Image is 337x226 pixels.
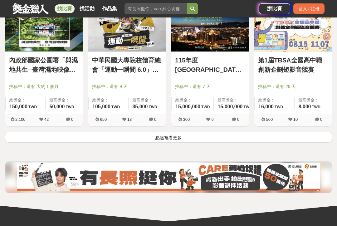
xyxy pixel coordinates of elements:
span: 2,100 [15,117,26,122]
button: 點這裡看更多 [5,132,332,143]
img: Cover Image [254,4,332,52]
a: 115年度[GEOGRAPHIC_DATA]「國際影視攝製投資計畫」 [175,56,245,74]
span: 投稿中：還有 9 天 [92,83,162,90]
span: 16,000 [258,104,274,109]
span: 0 [320,117,322,122]
img: Cover Image [88,4,166,52]
span: 0 [154,117,156,122]
span: TWD [275,105,283,109]
a: 辦比賽 [259,3,290,14]
span: 總獎金： [175,97,210,103]
span: 15,000,000 [217,104,242,109]
img: Cover Image [171,4,249,52]
span: 最高獎金： [298,97,328,103]
span: 35,000 [132,104,148,109]
span: TWD [149,105,157,109]
span: 6 [211,117,213,122]
span: TWD [201,105,210,109]
span: 15,000,000 [175,104,200,109]
a: 內政部國家公園署「與濕地共生─臺灣濕地映像」攝影比賽 [9,56,79,74]
span: TWD [243,105,252,109]
span: TWD [111,105,120,109]
span: 13 [127,117,132,122]
span: TWD [66,105,74,109]
span: 10 [293,117,298,122]
span: 500 [266,117,273,122]
span: 最高獎金： [49,97,79,103]
span: 投稿中：還有 28 天 [258,83,328,90]
span: 投稿中：還有 大約 1 個月 [9,83,79,90]
a: 找比賽 [55,4,75,13]
img: 0454c82e-88f2-4dcc-9ff1-cb041c249df3.jpg [17,163,320,191]
span: 8,000 [298,104,311,109]
img: Cover Image [5,4,83,52]
span: 最高獎金： [217,97,252,103]
a: 中華民國大專院校體育總會「運動一瞬間 6.0」影片徵選活動 [92,56,162,74]
a: 第1屆TBSA全國高中職創新企劃短影音競賽 [258,56,328,74]
input: 有長照挺你，care到心坎裡！青春出手，拍出照顧 影音徵件活動 [125,3,187,14]
div: 登入 / 註冊 [293,3,325,14]
span: 投稿中：還有 7 天 [175,83,245,90]
span: 300 [183,117,190,122]
span: TWD [312,105,320,109]
span: 105,000 [92,104,110,109]
span: 總獎金： [9,97,42,103]
span: 0 [71,117,73,122]
span: 總獎金： [92,97,125,103]
span: 總獎金： [258,97,291,103]
span: 最高獎金： [132,97,162,103]
a: 作品集 [100,4,120,13]
span: TWD [28,105,37,109]
span: 50,000 [49,104,65,109]
span: 150,000 [9,104,27,109]
span: 0 [237,117,239,122]
span: 650 [100,117,107,122]
a: 找活動 [77,4,97,13]
span: 42 [44,117,49,122]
